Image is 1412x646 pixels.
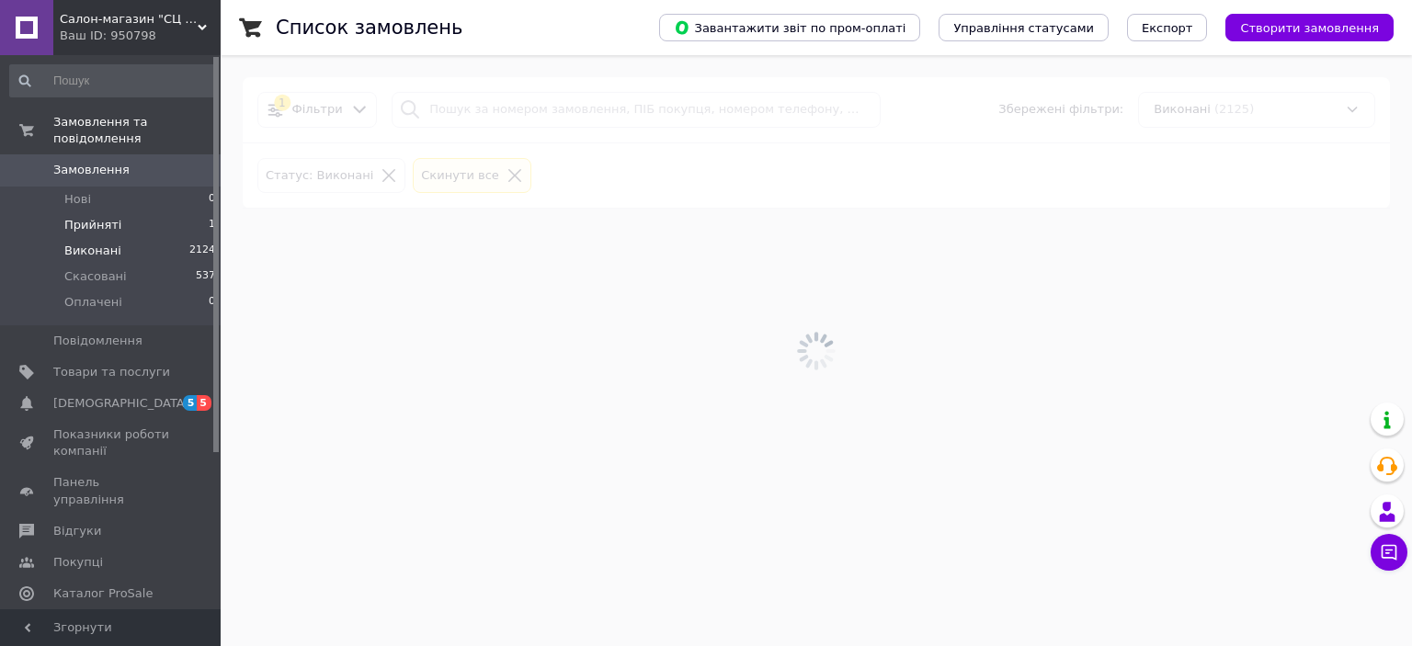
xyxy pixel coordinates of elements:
[64,268,127,285] span: Скасовані
[953,21,1094,35] span: Управління статусами
[53,554,103,571] span: Покупці
[60,11,198,28] span: Салон-магазин "СЦ Донмет"
[197,395,211,411] span: 5
[53,162,130,178] span: Замовлення
[209,294,215,311] span: 0
[276,17,462,39] h1: Список замовлень
[183,395,198,411] span: 5
[53,523,101,539] span: Відгуки
[53,395,189,412] span: [DEMOGRAPHIC_DATA]
[53,474,170,507] span: Панель управління
[674,19,905,36] span: Завантажити звіт по пром-оплаті
[1240,21,1379,35] span: Створити замовлення
[64,294,122,311] span: Оплачені
[64,191,91,208] span: Нові
[1142,21,1193,35] span: Експорт
[1371,534,1407,571] button: Чат з покупцем
[1127,14,1208,41] button: Експорт
[9,64,217,97] input: Пошук
[64,243,121,259] span: Виконані
[659,14,920,41] button: Завантажити звіт по пром-оплаті
[189,243,215,259] span: 2124
[64,217,121,233] span: Прийняті
[1207,20,1394,34] a: Створити замовлення
[1225,14,1394,41] button: Створити замовлення
[939,14,1109,41] button: Управління статусами
[53,585,153,602] span: Каталог ProSale
[209,191,215,208] span: 0
[53,364,170,380] span: Товари та послуги
[209,217,215,233] span: 1
[53,426,170,459] span: Показники роботи компанії
[53,333,142,349] span: Повідомлення
[196,268,215,285] span: 537
[53,114,221,147] span: Замовлення та повідомлення
[60,28,221,44] div: Ваш ID: 950798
